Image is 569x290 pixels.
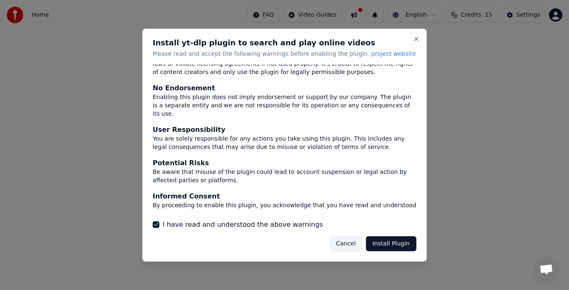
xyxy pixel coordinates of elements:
div: No Endorsement [153,83,417,93]
label: I have read and understood the above warnings [163,220,323,230]
div: Potential Risks [153,158,417,168]
div: Be aware that misuse of the plugin could lead to account suspension or legal action by affected p... [153,168,417,185]
span: project website [371,50,416,57]
div: Informed Consent [153,191,417,201]
div: User Responsibility [153,125,417,135]
p: Please read and accept the following warnings before enabling the plugin. [153,50,417,58]
div: This plugin may allow actions (like downloading content) that could infringe on copyright laws or... [153,52,417,77]
h2: Install yt-dlp plugin to search and play online videos [153,39,417,46]
div: By proceeding to enable this plugin, you acknowledge that you have read and understood these warn... [153,201,417,218]
div: Enabling this plugin does not imply endorsement or support by our company. The plugin is a separa... [153,93,417,118]
div: You are solely responsible for any actions you take using this plugin. This includes any legal co... [153,135,417,151]
button: Install Plugin [366,236,416,251]
button: Cancel [329,236,362,251]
